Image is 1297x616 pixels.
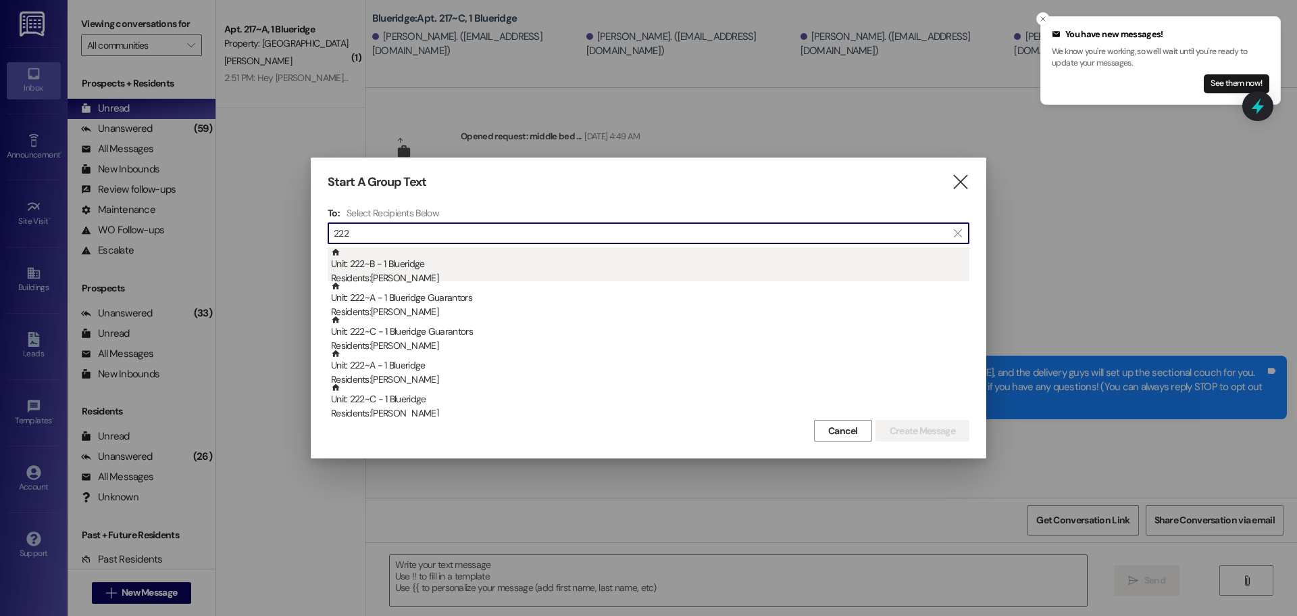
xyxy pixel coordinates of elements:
[331,315,969,354] div: Unit: 222~C - 1 Blueridge Guarantors
[331,281,969,320] div: Unit: 222~A - 1 Blueridge Guarantors
[331,406,969,421] div: Residents: [PERSON_NAME]
[347,207,439,219] h4: Select Recipients Below
[1204,74,1269,93] button: See them now!
[331,271,969,285] div: Residents: [PERSON_NAME]
[331,373,969,387] div: Residents: [PERSON_NAME]
[334,224,947,243] input: Search for any contact or apartment
[328,349,969,383] div: Unit: 222~A - 1 BlueridgeResidents:[PERSON_NAME]
[947,223,969,243] button: Clear text
[328,315,969,349] div: Unit: 222~C - 1 Blueridge GuarantorsResidents:[PERSON_NAME]
[331,383,969,421] div: Unit: 222~C - 1 Blueridge
[1052,28,1269,41] div: You have new messages!
[828,424,858,438] span: Cancel
[331,247,969,286] div: Unit: 222~B - 1 Blueridge
[951,175,969,189] i: 
[1052,46,1269,70] p: We know you're working, so we'll wait until you're ready to update your messages.
[814,420,872,442] button: Cancel
[331,339,969,353] div: Residents: [PERSON_NAME]
[331,305,969,319] div: Residents: [PERSON_NAME]
[328,383,969,417] div: Unit: 222~C - 1 BlueridgeResidents:[PERSON_NAME]
[954,228,961,239] i: 
[328,174,426,190] h3: Start A Group Text
[875,420,969,442] button: Create Message
[1036,12,1050,26] button: Close toast
[331,349,969,387] div: Unit: 222~A - 1 Blueridge
[890,424,955,438] span: Create Message
[328,281,969,315] div: Unit: 222~A - 1 Blueridge GuarantorsResidents:[PERSON_NAME]
[328,207,340,219] h3: To:
[328,247,969,281] div: Unit: 222~B - 1 BlueridgeResidents:[PERSON_NAME]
